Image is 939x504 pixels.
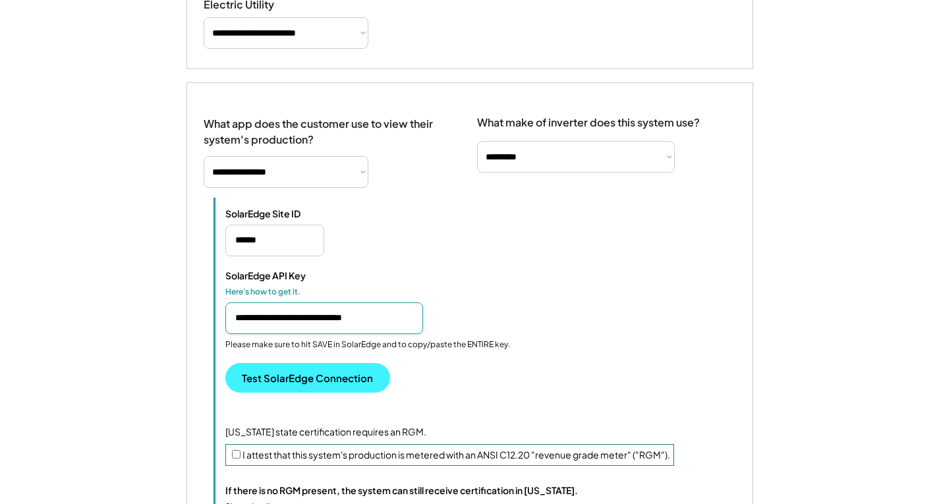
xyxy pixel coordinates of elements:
div: [US_STATE] state certification requires an RGM. [225,426,736,439]
label: I attest that this system's production is metered with an ANSI C12.20 "revenue grade meter" ("RGM"). [242,449,670,461]
div: What make of inverter does this system use? [477,103,700,132]
div: If there is no RGM present, the system can still receive certification in [US_STATE]. [225,484,578,496]
div: Please make sure to hit SAVE in SolarEdge and to copy/paste the ENTIRE key. [225,339,510,350]
div: SolarEdge API Key [225,269,357,281]
button: Test SolarEdge Connection [225,363,390,393]
div: SolarEdge Site ID [225,208,357,219]
div: Here's how to get it. [225,287,357,297]
div: What app does the customer use to view their system's production? [204,103,451,148]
